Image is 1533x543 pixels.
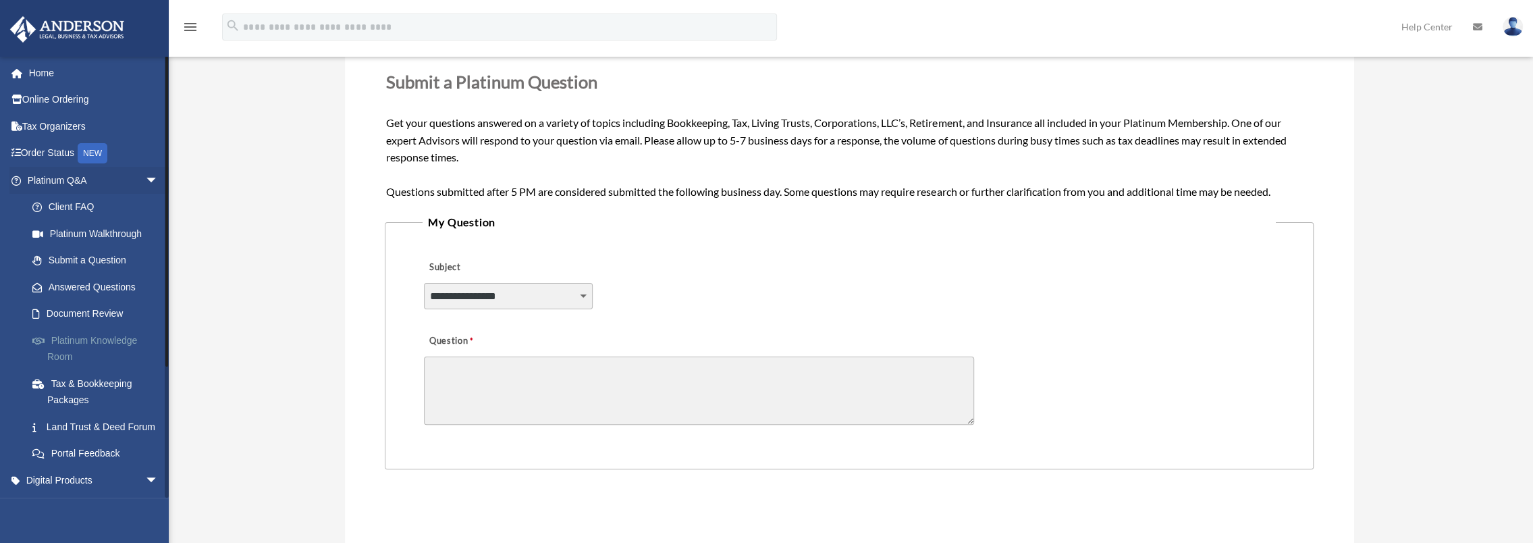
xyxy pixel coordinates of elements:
[19,220,179,247] a: Platinum Walkthrough
[9,467,179,494] a: Digital Productsarrow_drop_down
[145,467,172,494] span: arrow_drop_down
[386,72,597,92] span: Submit a Platinum Question
[9,494,179,521] a: My Entitiesarrow_drop_down
[6,16,128,43] img: Anderson Advisors Platinum Portal
[78,143,107,163] div: NEW
[9,86,179,113] a: Online Ordering
[225,18,240,33] i: search
[19,370,179,413] a: Tax & Bookkeeping Packages
[1503,17,1523,36] img: User Pic
[19,274,179,301] a: Answered Questions
[9,113,179,140] a: Tax Organizers
[145,494,172,521] span: arrow_drop_down
[19,413,179,440] a: Land Trust & Deed Forum
[182,19,198,35] i: menu
[182,24,198,35] a: menu
[19,301,179,328] a: Document Review
[19,194,179,221] a: Client FAQ
[9,59,179,86] a: Home
[19,247,172,274] a: Submit a Question
[424,332,529,351] label: Question
[9,140,179,167] a: Order StatusNEW
[19,327,179,370] a: Platinum Knowledge Room
[423,213,1275,232] legend: My Question
[145,167,172,195] span: arrow_drop_down
[19,440,179,467] a: Portal Feedback
[424,258,552,277] label: Subject
[9,167,179,194] a: Platinum Q&Aarrow_drop_down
